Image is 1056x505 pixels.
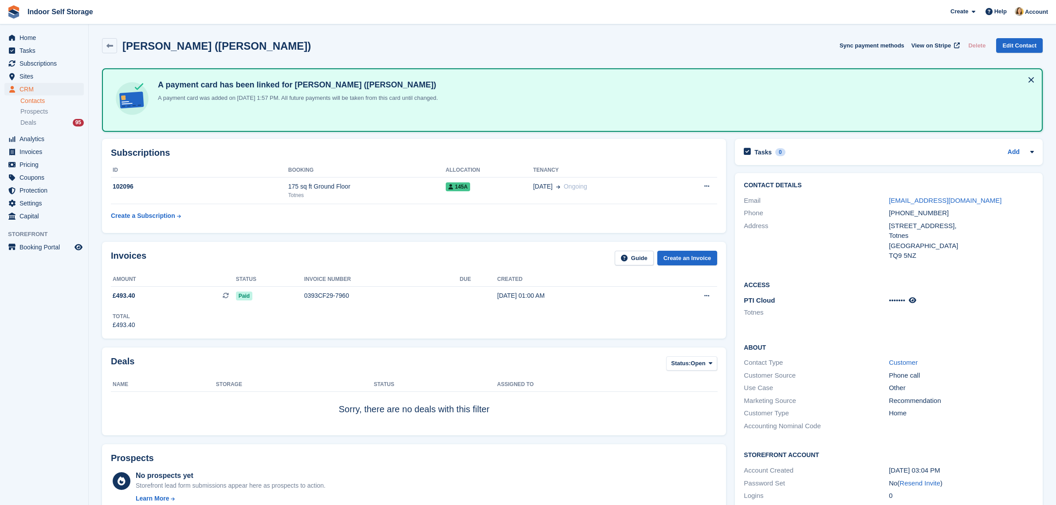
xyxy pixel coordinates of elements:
a: menu [4,44,84,57]
a: menu [4,57,84,70]
div: Customer Type [744,408,889,418]
div: Storefront lead form submissions appear here as prospects to action. [136,481,326,490]
span: Help [994,7,1007,16]
div: 0 [889,491,1034,501]
span: Deals [20,118,36,127]
a: menu [4,133,84,145]
span: [DATE] [533,182,553,191]
a: Guide [615,251,654,265]
th: Tenancy [533,163,670,178]
a: Edit Contact [996,38,1043,53]
th: ID [111,163,288,178]
div: Totnes [889,231,1034,241]
th: Invoice number [304,272,460,287]
span: Ongoing [564,183,587,190]
div: 0393CF29-7960 [304,291,460,300]
div: Marketing Source [744,396,889,406]
span: Create [950,7,968,16]
div: Account Created [744,466,889,476]
th: Storage [216,378,374,392]
li: Totnes [744,308,889,318]
a: menu [4,210,84,222]
span: Open [691,359,705,368]
div: Home [889,408,1034,418]
div: Address [744,221,889,261]
button: Delete [965,38,989,53]
a: menu [4,184,84,197]
a: View on Stripe [908,38,962,53]
a: menu [4,83,84,95]
span: ( ) [897,479,942,487]
div: [PHONE_NUMBER] [889,208,1034,218]
h2: About [744,343,1034,351]
a: Indoor Self Storage [24,4,97,19]
span: Capital [20,210,73,222]
img: stora-icon-8386f47178a22dfd0bd8f6a31ec36ba5ce8667c1dd55bd0f319d3a0aa187defe.svg [7,5,20,19]
span: Subscriptions [20,57,73,70]
div: Total [113,312,135,320]
h4: A payment card has been linked for [PERSON_NAME] ([PERSON_NAME]) [154,80,438,90]
h2: Subscriptions [111,148,717,158]
div: [DATE] 01:00 AM [497,291,656,300]
div: Phone call [889,371,1034,381]
div: 95 [73,119,84,126]
span: View on Stripe [911,41,951,50]
h2: Invoices [111,251,146,265]
span: Protection [20,184,73,197]
h2: Prospects [111,453,154,463]
a: Preview store [73,242,84,252]
div: TQ9 5NZ [889,251,1034,261]
div: 102096 [111,182,288,191]
span: Prospects [20,107,48,116]
th: Status [374,378,497,392]
span: Paid [236,292,252,300]
span: Storefront [8,230,88,239]
div: Email [744,196,889,206]
img: card-linked-ebf98d0992dc2aeb22e95c0e3c79077019eb2392cfd83c6a337811c24bc77127.svg [114,80,151,117]
div: [GEOGRAPHIC_DATA] [889,241,1034,251]
a: menu [4,171,84,184]
a: menu [4,70,84,83]
a: menu [4,146,84,158]
th: Booking [288,163,446,178]
h2: Storefront Account [744,450,1034,459]
a: menu [4,158,84,171]
span: ••••••• [889,296,905,304]
div: Learn More [136,494,169,503]
span: £493.40 [113,291,135,300]
h2: Access [744,280,1034,289]
div: Recommendation [889,396,1034,406]
div: £493.40 [113,320,135,330]
span: Coupons [20,171,73,184]
th: Created [497,272,656,287]
img: Emma Higgins [1015,7,1024,16]
span: Booking Portal [20,241,73,253]
div: 0 [775,148,785,156]
th: Name [111,378,216,392]
a: menu [4,32,84,44]
h2: Tasks [754,148,772,156]
span: CRM [20,83,73,95]
div: Customer Source [744,371,889,381]
a: Learn More [136,494,326,503]
a: Add [1008,147,1020,158]
th: Assigned to [497,378,717,392]
a: Prospects [20,107,84,116]
div: Phone [744,208,889,218]
th: Allocation [446,163,533,178]
button: Sync payment methods [840,38,904,53]
h2: Deals [111,356,134,373]
span: Status: [671,359,691,368]
a: menu [4,197,84,209]
div: Password Set [744,478,889,489]
span: PTI Cloud [744,296,775,304]
div: Accounting Nominal Code [744,421,889,431]
a: Deals 95 [20,118,84,127]
div: Logins [744,491,889,501]
span: Sorry, there are no deals with this filter [339,404,490,414]
div: No [889,478,1034,489]
a: Contacts [20,97,84,105]
span: Analytics [20,133,73,145]
span: Pricing [20,158,73,171]
span: Account [1025,8,1048,16]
